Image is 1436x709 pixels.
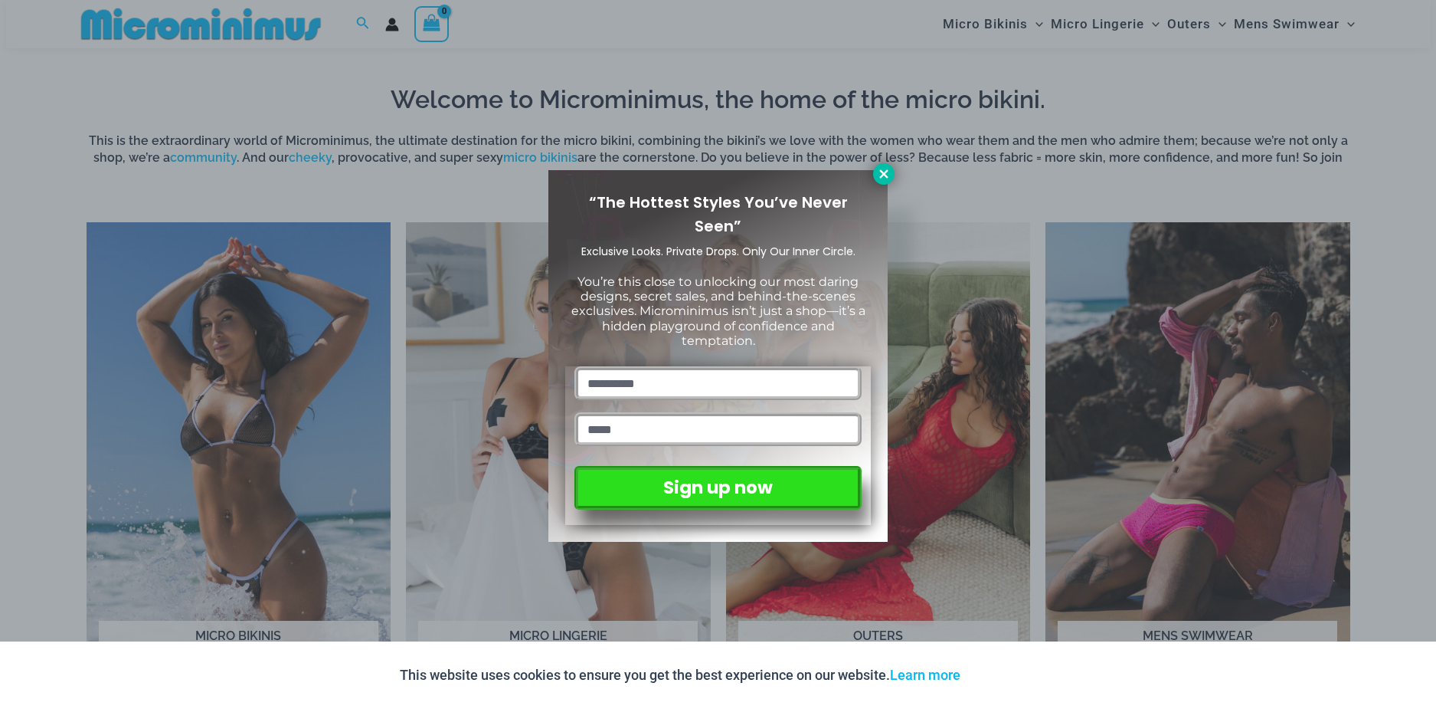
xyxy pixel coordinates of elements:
[890,667,960,683] a: Learn more
[400,664,960,687] p: This website uses cookies to ensure you get the best experience on our website.
[571,274,865,348] span: You’re this close to unlocking our most daring designs, secret sales, and behind-the-scenes exclu...
[589,192,848,237] span: “The Hottest Styles You’ve Never Seen”
[873,163,895,185] button: Close
[972,657,1037,694] button: Accept
[581,244,855,259] span: Exclusive Looks. Private Drops. Only Our Inner Circle.
[574,466,862,510] button: Sign up now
